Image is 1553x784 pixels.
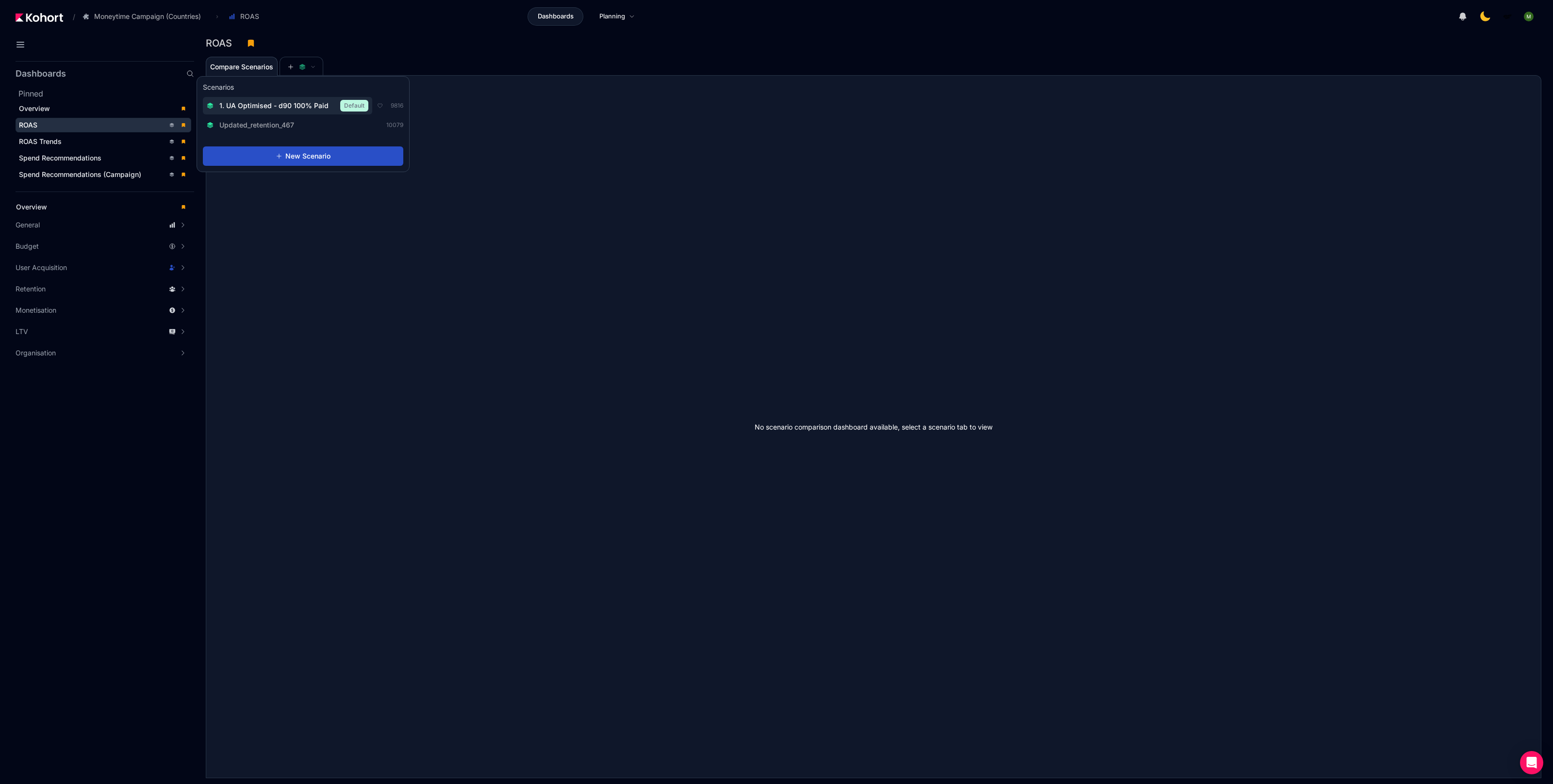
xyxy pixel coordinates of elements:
[223,8,269,25] button: ROAS
[16,13,63,22] img: Kohort logo
[386,121,403,129] span: 10079
[16,220,40,230] span: General
[589,7,645,26] a: Planning
[16,134,191,149] a: ROAS Trends
[219,101,329,111] span: 1. UA Optimised - d90 100% Paid
[203,146,403,166] button: New Scenario
[203,97,372,114] button: 1. UA Optimised - d90 100% PaidDefault
[65,12,75,22] span: /
[16,263,67,272] span: User Acquisition
[19,121,37,129] span: ROAS
[599,12,625,21] span: Planning
[214,13,220,20] span: ›
[203,82,234,94] h3: Scenarios
[206,38,238,48] h3: ROAS
[13,200,191,214] a: Overview
[77,8,211,25] button: Moneytime Campaign (Countries)
[18,88,194,99] h2: Pinned
[16,348,56,358] span: Organisation
[210,64,273,70] span: Compare Scenarios
[16,241,39,251] span: Budget
[16,167,191,182] a: Spend Recommendations (Campaign)
[206,76,1541,778] div: No scenario comparison dashboard available, select a scenario tab to view
[16,118,191,132] a: ROAS
[19,137,62,145] span: ROAS Trends
[16,203,47,211] span: Overview
[19,170,141,178] span: Spend Recommendations (Campaign)
[16,151,191,165] a: Spend Recommendations
[240,12,259,21] span: ROAS
[340,100,368,112] span: Default
[16,69,66,78] h2: Dashboards
[19,104,50,112] span: Overview
[528,7,583,26] a: Dashboards
[285,151,330,161] span: New Scenario
[538,12,574,21] span: Dashboards
[94,12,201,21] span: Moneytime Campaign (Countries)
[19,154,101,162] span: Spend Recommendations
[203,117,304,133] button: Updated_retention_467
[1503,12,1512,21] img: logo_MoneyTimeLogo_1_20250619094856634230.png
[16,305,56,315] span: Monetisation
[391,102,403,110] span: 9816
[16,101,191,116] a: Overview
[1520,751,1543,774] div: Open Intercom Messenger
[219,120,294,130] span: Updated_retention_467
[16,327,28,336] span: LTV
[16,284,46,294] span: Retention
